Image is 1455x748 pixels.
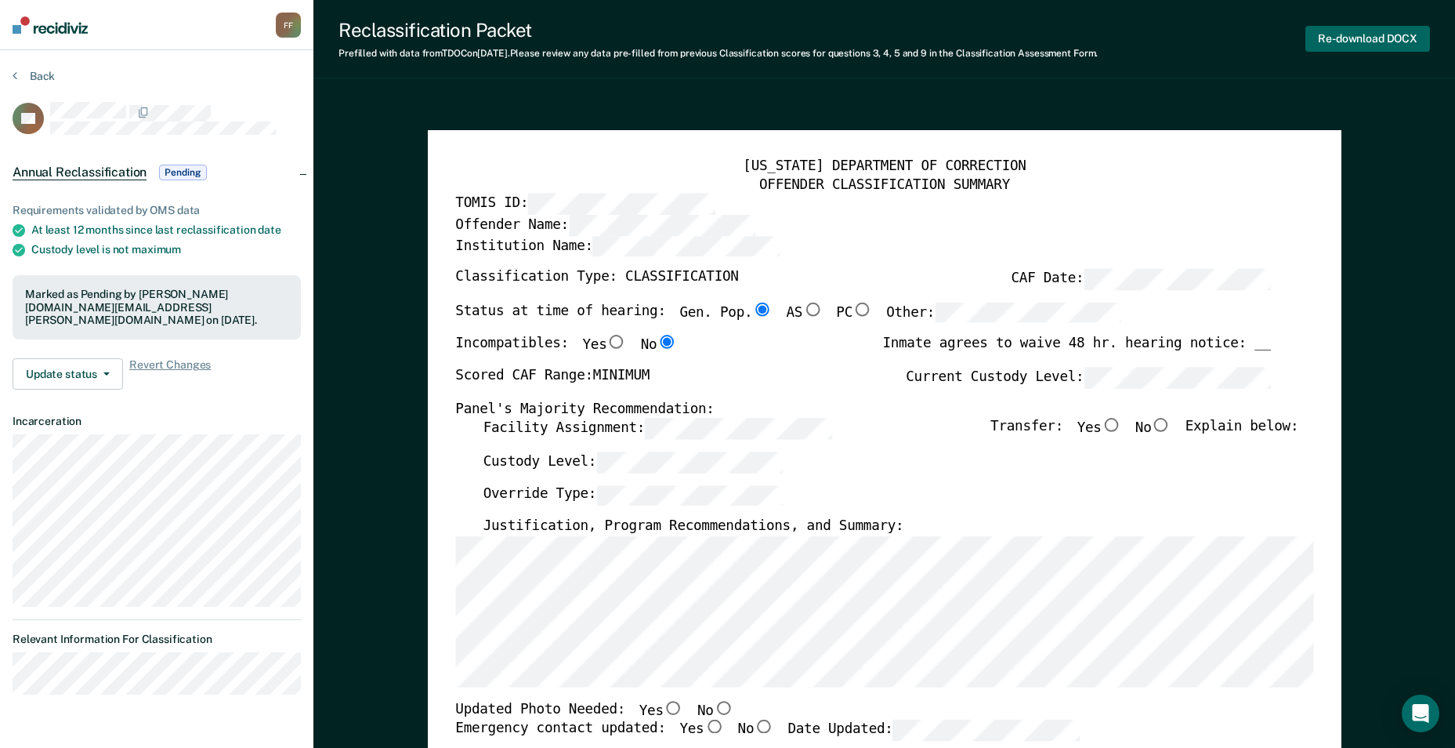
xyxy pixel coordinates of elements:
label: Custody Level: [483,452,783,473]
input: No [713,701,733,715]
input: Yes [663,701,683,715]
div: Incompatibles: [455,336,677,368]
input: TOMIS ID: [528,194,715,215]
input: Offender Name: [569,215,755,236]
button: Re-download DOCX [1305,26,1430,52]
div: Updated Photo Needed: [455,701,733,721]
div: Requirements validated by OMS data [13,204,301,217]
div: [US_STATE] DEPARTMENT OF CORRECTION [455,158,1313,176]
label: AS [786,303,822,324]
label: TOMIS ID: [455,194,715,215]
input: Institution Name: [593,236,780,257]
dt: Relevant Information For Classification [13,633,301,646]
input: Yes [606,336,627,350]
label: Classification Type: CLASSIFICATION [455,269,738,290]
label: Yes [639,701,682,721]
div: At least 12 months since last reclassification [31,223,301,237]
div: Transfer: Explain below: [990,419,1298,452]
input: Current Custody Level: [1084,368,1270,389]
label: No [697,701,733,721]
input: No [657,336,677,350]
span: maximum [132,243,181,256]
label: Current Custody Level: [906,368,1271,389]
label: Override Type: [483,485,783,507]
label: CAF Date: [1011,269,1270,290]
label: Yes [1077,419,1120,440]
input: PC [852,303,873,317]
label: Facility Assignment: [483,419,831,440]
label: No [737,721,773,742]
input: Override Type: [596,485,783,507]
input: CAF Date: [1084,269,1270,290]
label: PC [836,303,872,324]
input: No [1151,419,1171,433]
button: Back [13,69,55,83]
div: Marked as Pending by [PERSON_NAME][DOMAIN_NAME][EMAIL_ADDRESS][PERSON_NAME][DOMAIN_NAME] on [DATE]. [25,288,288,327]
div: OFFENDER CLASSIFICATION SUMMARY [455,176,1313,194]
div: Panel's Majority Recommendation: [455,401,1271,419]
label: No [640,336,676,355]
div: Prefilled with data from TDOC on [DATE] . Please review any data pre-filled from previous Classif... [338,48,1098,59]
button: FF [276,13,301,38]
input: Date Updated: [892,721,1079,742]
input: Facility Assignment: [645,419,831,440]
label: Yes [582,336,626,355]
div: Open Intercom Messenger [1402,695,1439,732]
label: No [1135,419,1171,440]
span: Revert Changes [129,358,211,390]
label: Yes [679,721,723,742]
div: F F [276,13,301,38]
label: Date Updated: [787,721,1080,742]
span: date [258,223,281,236]
input: No [754,721,774,735]
input: Yes [704,721,724,735]
div: Inmate agrees to waive 48 hr. hearing notice: __ [882,336,1270,368]
span: Pending [159,165,206,180]
button: Update status [13,358,123,390]
dt: Incarceration [13,415,301,428]
label: Gen. Pop. [679,303,772,324]
div: Status at time of hearing: [455,303,1121,336]
img: Recidiviz [13,16,88,34]
input: Gen. Pop. [752,303,773,317]
input: Custody Level: [596,452,783,473]
label: Other: [886,303,1121,324]
input: AS [802,303,823,317]
input: Other: [935,303,1121,324]
label: Offender Name: [455,215,755,236]
div: Custody level is not [31,243,301,256]
label: Justification, Program Recommendations, and Summary: [483,518,903,536]
label: Institution Name: [455,236,780,257]
input: Yes [1101,419,1121,433]
label: Scored CAF Range: MINIMUM [455,368,650,389]
span: Annual Reclassification [13,165,147,180]
div: Reclassification Packet [338,19,1098,42]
